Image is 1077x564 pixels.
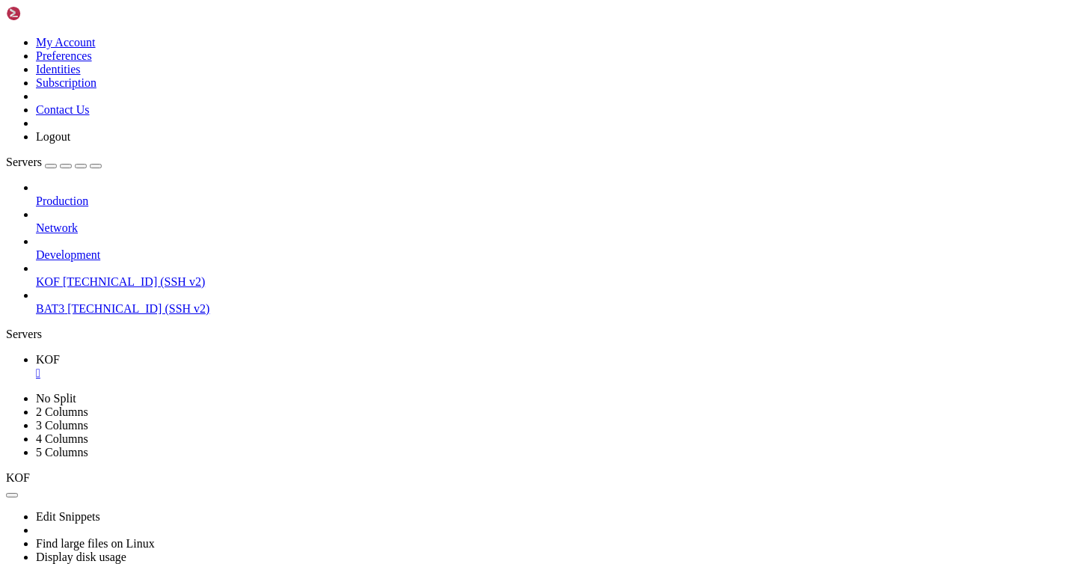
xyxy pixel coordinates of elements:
a: KOF [36,353,1071,380]
a: KOF [TECHNICAL_ID] (SSH v2) [36,275,1071,289]
a: Network [36,221,1071,235]
li: Production [36,181,1071,208]
span: Production [36,194,88,207]
a: Display disk usage [36,551,126,563]
a: 4 Columns [36,432,88,445]
a:  [36,367,1071,380]
span: Development [36,248,100,261]
a: Servers [6,156,102,168]
span: KOF [6,471,30,484]
a: Logout [36,130,70,143]
a: 3 Columns [36,419,88,432]
span: BAT3 [36,302,64,315]
span: [TECHNICAL_ID] (SSH v2) [67,302,209,315]
a: Identities [36,63,81,76]
a: Subscription [36,76,96,89]
a: BAT3 [TECHNICAL_ID] (SSH v2) [36,302,1071,316]
img: Shellngn [6,6,92,21]
span: Network [36,221,78,234]
a: Development [36,248,1071,262]
a: Contact Us [36,103,90,116]
a: Edit Snippets [36,510,100,523]
span: [TECHNICAL_ID] (SSH v2) [63,275,205,288]
a: Find large files on Linux [36,537,155,550]
li: Network [36,208,1071,235]
li: BAT3 [TECHNICAL_ID] (SSH v2) [36,289,1071,316]
a: Preferences [36,49,92,62]
a: 5 Columns [36,446,88,459]
span: KOF [36,353,60,366]
a: My Account [36,36,96,49]
li: KOF [TECHNICAL_ID] (SSH v2) [36,262,1071,289]
li: Development [36,235,1071,262]
span: KOF [36,275,60,288]
div: Servers [6,328,1071,341]
span: Servers [6,156,42,168]
a: 2 Columns [36,405,88,418]
a: No Split [36,392,76,405]
a: Production [36,194,1071,208]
